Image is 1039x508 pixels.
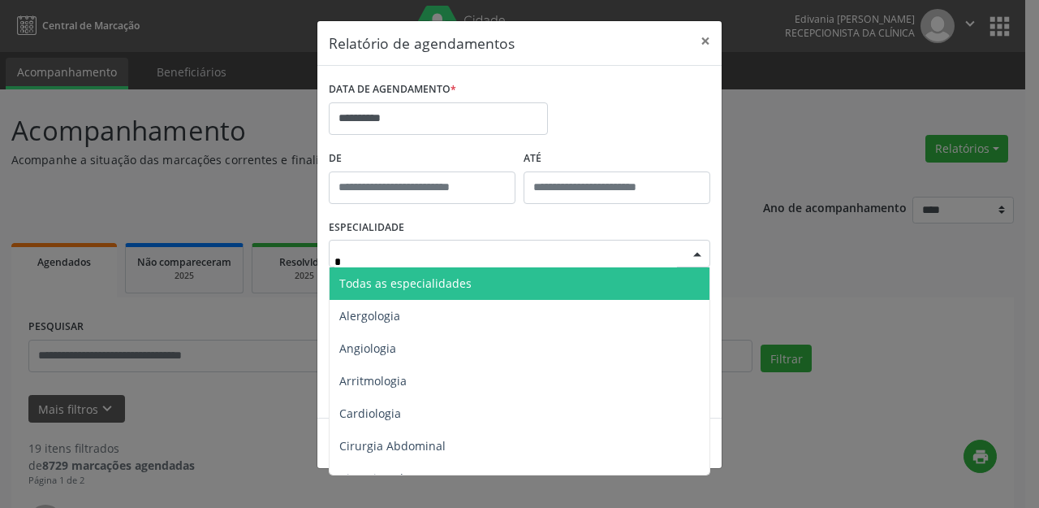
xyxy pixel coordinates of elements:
span: Cardiologia [339,406,401,421]
label: ESPECIALIDADE [329,215,404,241]
label: ATÉ [524,146,710,172]
label: De [329,146,515,172]
button: Close [689,21,722,61]
span: Cirurgia Cabeça e Pescoço [339,471,482,486]
span: Cirurgia Abdominal [339,438,446,454]
span: Todas as especialidades [339,276,472,291]
span: Arritmologia [339,373,407,389]
h5: Relatório de agendamentos [329,33,515,54]
span: Alergologia [339,308,400,323]
label: DATA DE AGENDAMENTO [329,77,456,102]
span: Angiologia [339,341,396,356]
